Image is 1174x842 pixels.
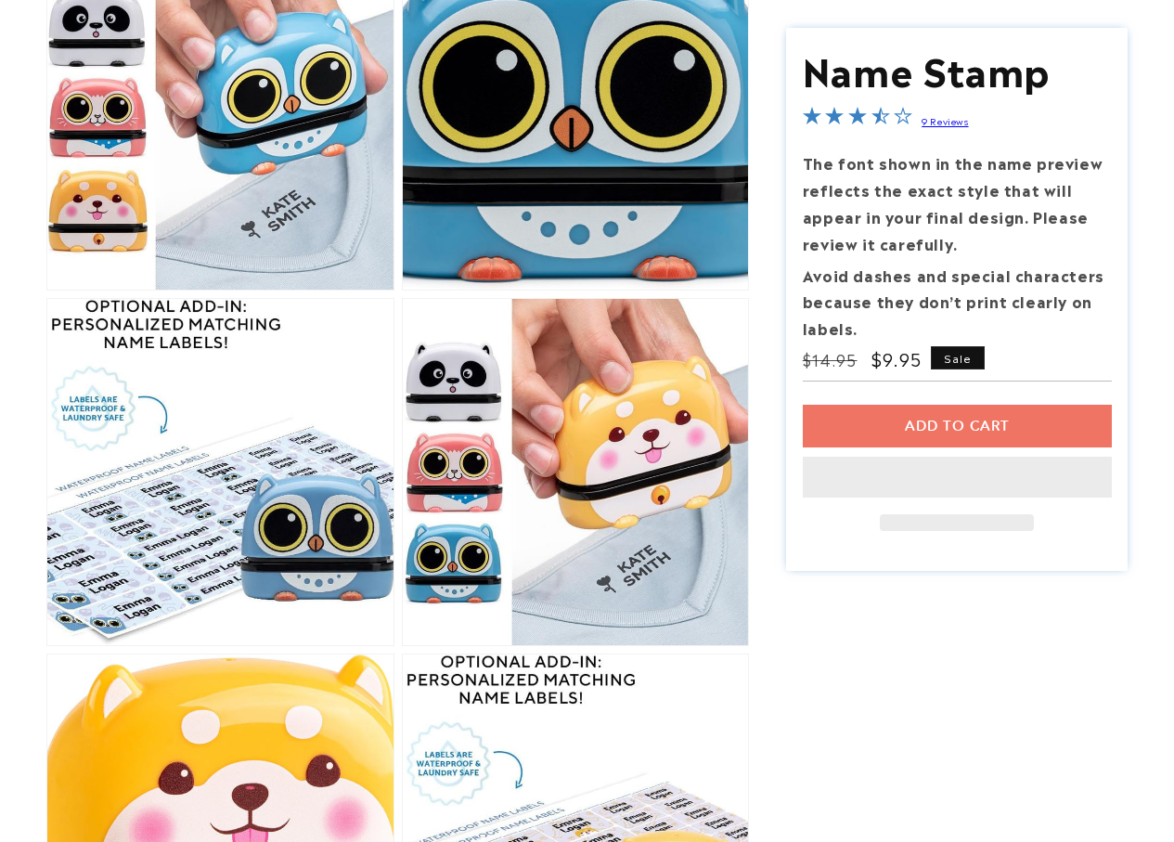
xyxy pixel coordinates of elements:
[871,346,922,371] span: $9.95
[922,114,968,127] a: 9 Reviews
[931,346,985,369] span: Sale
[803,109,912,131] span: 3.3-star overall rating
[803,151,1103,253] strong: The font shown in the name preview reflects the exact style that will appear in your final design...
[803,263,1104,339] strong: Avoid dashes and special characters because they don’t print clearly on labels.
[803,45,1112,93] h1: Name Stamp
[803,348,858,370] s: $14.95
